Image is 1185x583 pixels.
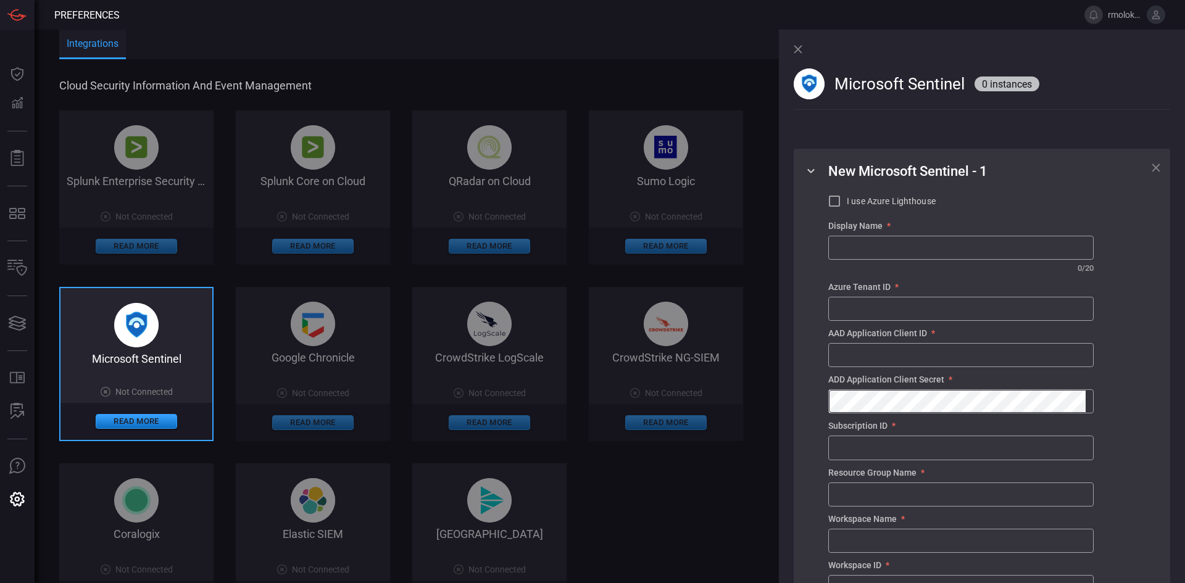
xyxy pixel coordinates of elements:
[59,79,788,92] span: Cloud Security Information and Event Management
[2,363,32,393] button: Rule Catalog
[2,397,32,426] button: ALERT ANALYSIS
[828,282,1094,292] div: Azure Tenant ID
[794,68,825,99] img: microsoft_sentinel-DmoYopBN.png
[828,560,1094,570] div: Workspace ID
[828,221,1094,231] div: Display Name
[828,514,1094,524] div: Workspace Name
[2,254,32,283] button: Inventory
[2,89,32,118] button: Detections
[2,485,32,515] button: Preferences
[990,78,1032,90] span: instances
[834,75,965,93] span: Microsoft Sentinel
[59,30,126,59] button: Integrations
[2,59,32,89] button: Dashboard
[828,421,1094,431] div: Subscription ID
[60,352,212,365] div: Microsoft Sentinel
[828,374,1094,384] div: ADD Application Client Secret
[2,144,32,173] button: Reports
[1108,10,1142,20] span: rmolokwu
[2,452,32,481] button: Ask Us A Question
[2,308,32,338] button: Cards
[115,387,173,397] span: Not Connected
[828,468,1094,478] div: Resource Group Name
[847,195,936,208] span: I use Azure Lighthouse
[2,199,32,228] button: MITRE - Detection Posture
[96,414,177,429] button: Read More
[828,328,1094,338] div: AAD Application Client ID
[114,303,159,347] img: microsoft_sentinel-DmoYopBN.png
[54,9,120,21] span: Preferences
[982,78,987,90] span: 0
[828,163,987,179] span: New Microsoft Sentinel - 1
[1078,263,1094,273] div: 0 / 20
